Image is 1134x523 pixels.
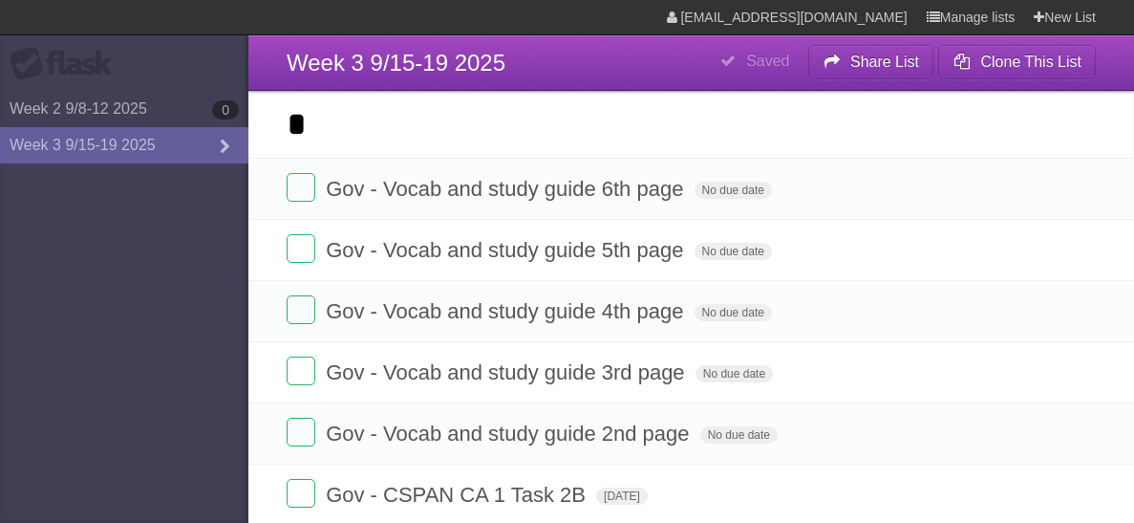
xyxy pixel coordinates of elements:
span: [DATE] [596,488,648,505]
button: Clone This List [938,45,1096,79]
label: Done [287,295,315,324]
b: Share List [850,54,919,70]
span: Week 3 9/15-19 2025 [287,50,505,76]
span: Gov - Vocab and study guide 5th page [326,238,688,262]
span: Gov - Vocab and study guide 3rd page [326,360,689,384]
span: No due date [700,426,778,444]
span: Gov - Vocab and study guide 2nd page [326,422,694,446]
span: No due date [695,365,773,382]
div: Flask [10,47,124,81]
label: Done [287,479,315,508]
label: Done [287,357,315,385]
span: Gov - Vocab and study guide 4th page [326,299,688,323]
label: Done [287,234,315,263]
label: Done [287,418,315,447]
span: No due date [695,304,772,321]
b: 0 [212,100,239,120]
b: Saved [746,53,789,69]
span: Gov - Vocab and study guide 6th page [326,177,688,201]
b: Clone This List [980,54,1081,70]
span: No due date [695,182,772,199]
span: No due date [695,243,772,260]
label: Done [287,173,315,202]
button: Share List [808,45,934,79]
span: Gov - CSPAN CA 1 Task 2B [326,483,590,507]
